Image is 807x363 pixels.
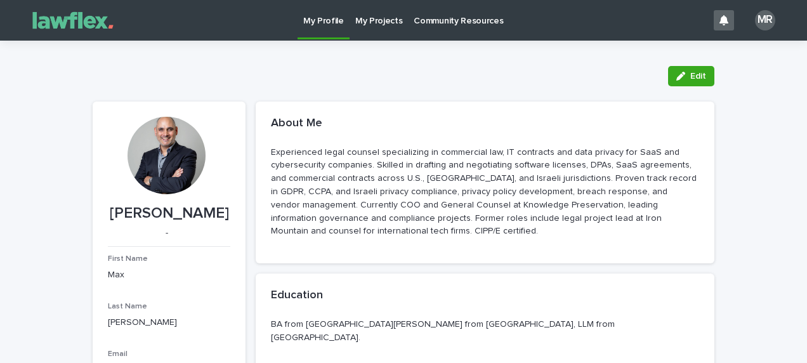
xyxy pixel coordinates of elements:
[755,10,775,30] div: MR
[690,72,706,81] span: Edit
[108,204,230,223] p: [PERSON_NAME]
[108,268,230,282] p: Max
[271,146,699,239] p: Experienced legal counsel specializing in commercial law, IT contracts and data privacy for SaaS ...
[271,289,323,303] h2: Education
[108,255,148,263] span: First Name
[668,66,714,86] button: Edit
[108,228,225,239] p: -
[108,350,128,358] span: Email
[25,8,121,33] img: Gnvw4qrBSHOAfo8VMhG6
[271,117,322,131] h2: About Me
[271,318,699,345] p: BA from [GEOGRAPHIC_DATA][PERSON_NAME] from [GEOGRAPHIC_DATA], LLM from [GEOGRAPHIC_DATA].
[108,303,147,310] span: Last Name
[108,316,230,329] p: [PERSON_NAME]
